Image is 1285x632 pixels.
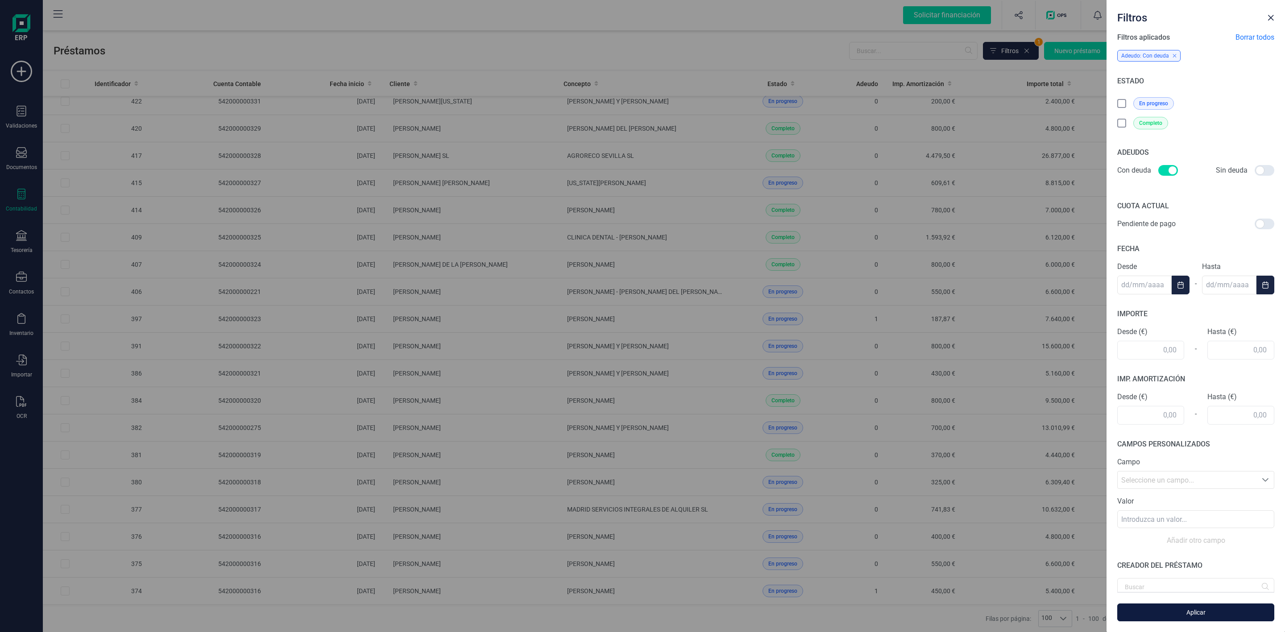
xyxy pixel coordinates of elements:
span: Completo [1139,119,1162,127]
span: IMP. AMORTIZACIÓN [1117,375,1185,383]
label: Hasta [1202,261,1274,272]
span: IMPORTE [1117,310,1148,318]
button: Choose Date [1172,276,1190,294]
label: Campo [1117,457,1274,467]
div: Seleccione un campo... [1257,471,1274,488]
label: Desde [1117,261,1190,272]
label: Hasta (€) [1207,326,1274,337]
input: 0,00 [1207,406,1274,425]
div: Filtros [1114,7,1264,25]
span: ESTADO [1117,77,1144,85]
button: Choose Date [1256,276,1274,294]
input: Buscar [1117,578,1274,596]
span: Borrar todos [1235,32,1274,43]
span: Filtros aplicados [1117,32,1170,43]
input: 0,00 [1117,406,1184,425]
span: ADEUDOS [1117,148,1149,157]
span: CUOTA ACTUAL [1117,202,1169,210]
input: Introduzca un valor... [1117,510,1274,528]
input: 0,00 [1207,341,1274,359]
span: Con deuda [1117,165,1151,176]
label: Desde (€) [1117,392,1184,402]
span: FECHA [1117,244,1140,253]
label: Hasta (€) [1207,392,1274,402]
label: Desde (€) [1117,326,1184,337]
label: Valor [1117,496,1274,507]
button: Close [1264,11,1278,25]
span: Seleccione un campo... [1118,471,1257,488]
span: CREADOR DEL PRÉSTAMO [1117,561,1202,570]
input: dd/mm/aaaa [1202,276,1256,294]
span: Adeudo: Con deuda [1121,53,1169,59]
div: - [1184,338,1207,359]
span: Aplicar [1127,608,1264,617]
button: Aplicar [1117,603,1274,621]
div: Añadir otro campo [1117,535,1274,546]
span: Sin deuda [1216,165,1248,176]
span: CAMPOS PERSONALIZADOS [1117,440,1210,448]
div: - [1190,273,1202,294]
span: Pendiente de pago [1117,219,1176,229]
div: - [1184,403,1207,425]
input: dd/mm/aaaa [1117,276,1172,294]
span: En progreso [1139,99,1168,107]
input: 0,00 [1117,341,1184,359]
